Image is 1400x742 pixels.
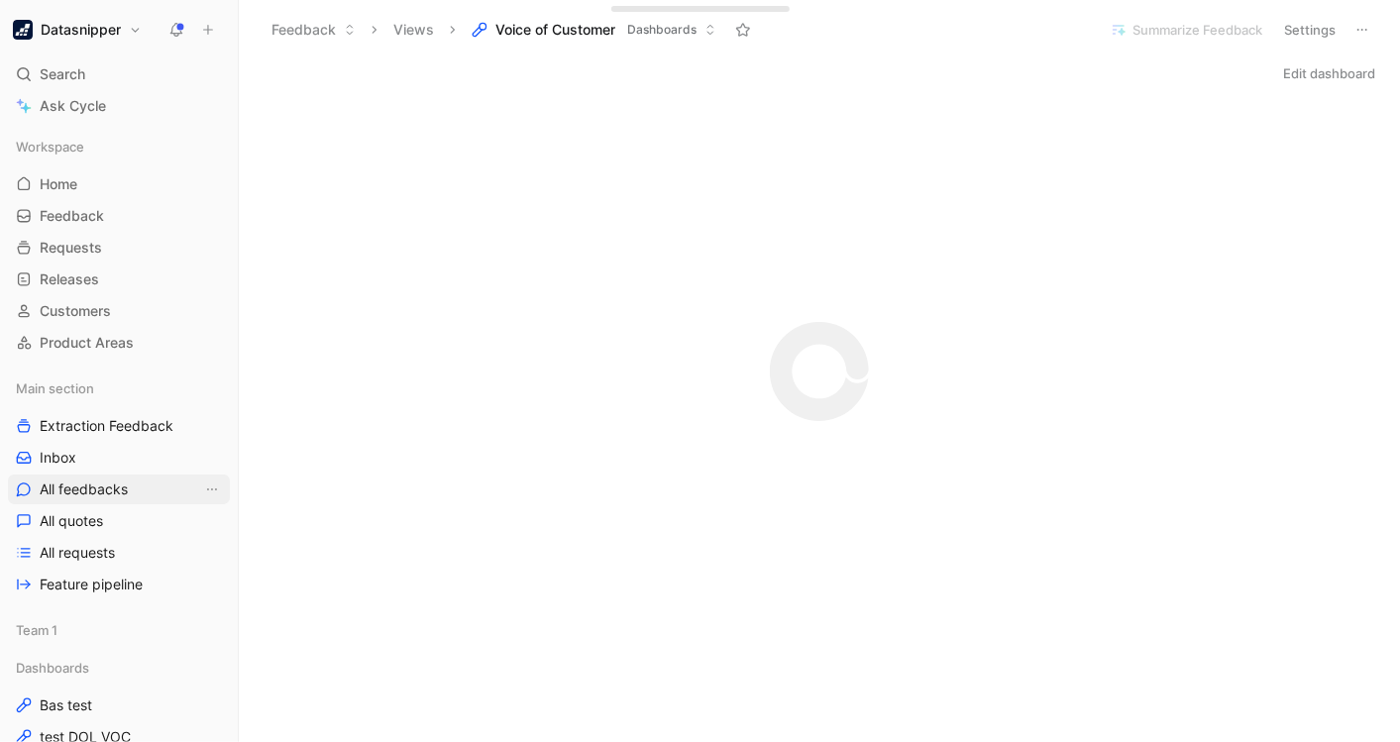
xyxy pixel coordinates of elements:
a: Home [8,169,230,199]
a: Bas test [8,690,230,720]
span: All requests [40,543,115,563]
a: Ask Cycle [8,91,230,121]
a: Feedback [8,201,230,231]
a: Product Areas [8,328,230,358]
span: Feature pipeline [40,575,143,594]
span: Main section [16,378,94,398]
span: Customers [40,301,111,321]
button: Summarize Feedback [1102,16,1271,44]
a: All requests [8,538,230,568]
a: Releases [8,265,230,294]
div: Main sectionExtraction FeedbackInboxAll feedbacksView actionsAll quotesAll requestsFeature pipeline [8,373,230,599]
div: Team 1 [8,615,230,645]
span: Ask Cycle [40,94,106,118]
span: Dashboards [16,658,89,678]
img: Datasnipper [13,20,33,40]
button: Edit dashboard [1274,59,1384,87]
a: Customers [8,296,230,326]
span: Inbox [40,448,76,468]
span: Dashboards [627,20,697,40]
span: Releases [40,269,99,289]
a: All feedbacksView actions [8,475,230,504]
button: Views [384,15,443,45]
button: Settings [1275,16,1345,44]
div: Search [8,59,230,89]
span: All feedbacks [40,479,128,499]
h1: Datasnipper [41,21,121,39]
span: Feedback [40,206,104,226]
span: Voice of Customer [495,20,615,40]
div: Team 1 [8,615,230,651]
span: Extraction Feedback [40,416,173,436]
div: Dashboards [8,653,230,683]
span: Product Areas [40,333,134,353]
span: Search [40,62,85,86]
a: Inbox [8,443,230,473]
span: Home [40,174,77,194]
a: All quotes [8,506,230,536]
div: Main section [8,373,230,403]
span: Team 1 [16,620,57,640]
span: Bas test [40,695,92,715]
button: DatasnipperDatasnipper [8,16,147,44]
div: Workspace [8,132,230,161]
button: View actions [202,479,222,499]
button: Voice of CustomerDashboards [463,15,725,45]
button: Feedback [263,15,365,45]
span: All quotes [40,511,103,531]
a: Requests [8,233,230,263]
span: Workspace [16,137,84,157]
a: Feature pipeline [8,570,230,599]
a: Extraction Feedback [8,411,230,441]
span: Requests [40,238,102,258]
